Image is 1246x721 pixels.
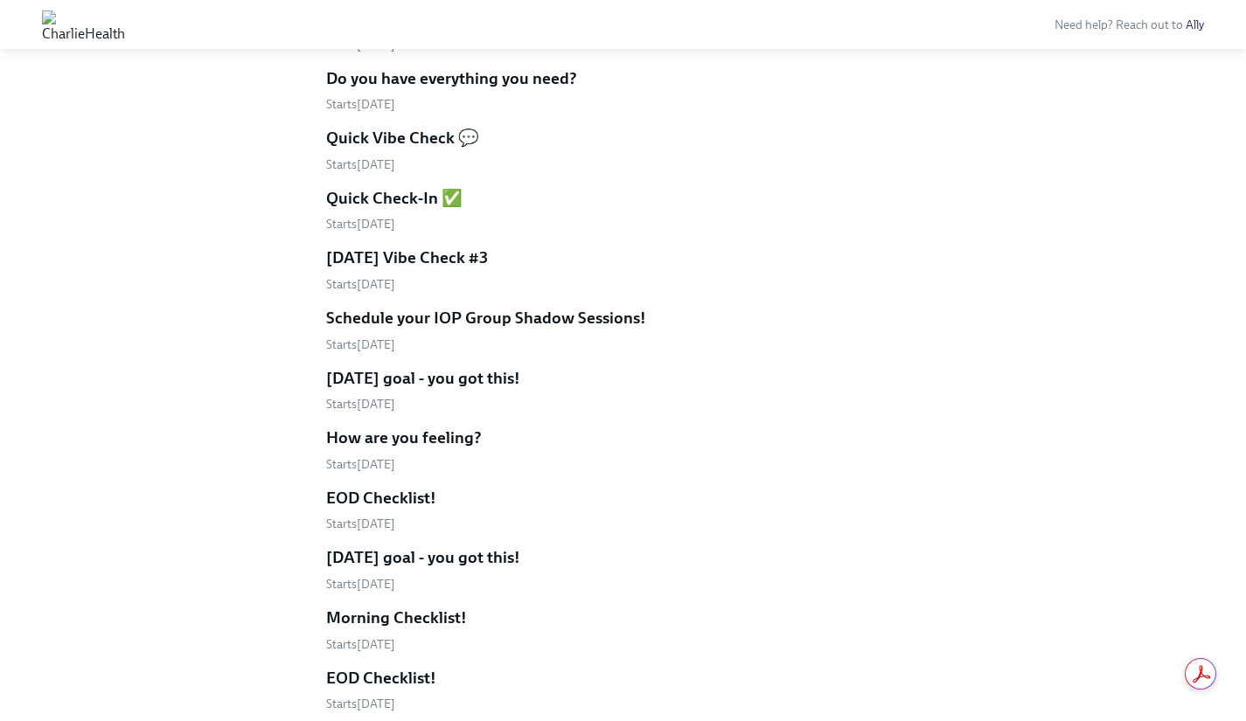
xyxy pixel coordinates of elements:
[326,457,395,472] span: Thursday, September 4th 2025, 4:00 pm
[326,426,482,449] h5: How are you feeling?
[326,487,436,510] h5: EOD Checklist!
[326,697,395,711] span: Monday, September 8th 2025, 3:30 am
[326,487,921,533] a: EOD Checklist!Starts[DATE]
[1055,17,1204,32] span: Need help? Reach out to
[326,187,463,210] h5: Quick Check-In ✅
[326,577,395,592] span: Friday, September 5th 2025, 6:00 am
[1186,17,1204,32] a: Ally
[326,307,921,353] a: Schedule your IOP Group Shadow Sessions!Starts[DATE]
[326,516,395,531] span: Friday, September 5th 2025, 3:30 am
[326,546,921,593] a: [DATE] goal - you got this!Starts[DATE]
[326,426,921,473] a: How are you feeling?Starts[DATE]
[326,157,395,172] span: Tuesday, August 26th 2025, 4:00 pm
[326,127,479,149] h5: Quick Vibe Check 💬
[326,607,467,629] h5: Morning Checklist!
[326,367,520,390] h5: [DATE] goal - you got this!
[326,246,921,293] a: [DATE] Vibe Check #3Starts[DATE]
[326,38,395,52] span: Monday, August 25th 2025, 9:00 am
[326,67,577,90] h5: Do you have everything you need?
[326,546,520,569] h5: [DATE] goal - you got this!
[326,246,488,269] h5: [DATE] Vibe Check #3
[326,637,395,652] span: Friday, September 5th 2025, 8:40 am
[326,337,395,352] span: Wednesday, September 3rd 2025, 9:00 am
[326,667,436,690] h5: EOD Checklist!
[326,667,921,713] a: EOD Checklist!Starts[DATE]
[326,607,921,653] a: Morning Checklist!Starts[DATE]
[326,67,921,114] a: Do you have everything you need?Starts[DATE]
[326,397,395,412] span: Thursday, September 4th 2025, 6:00 am
[326,367,921,413] a: [DATE] goal - you got this!Starts[DATE]
[326,217,395,232] span: Thursday, August 28th 2025, 4:00 pm
[326,277,395,292] span: Tuesday, September 2nd 2025, 4:00 pm
[326,307,646,329] h5: Schedule your IOP Group Shadow Sessions!
[326,127,921,173] a: Quick Vibe Check 💬Starts[DATE]
[42,10,125,38] img: CharlieHealth
[326,187,921,233] a: Quick Check-In ✅Starts[DATE]
[326,97,395,112] span: Tuesday, August 26th 2025, 9:00 am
